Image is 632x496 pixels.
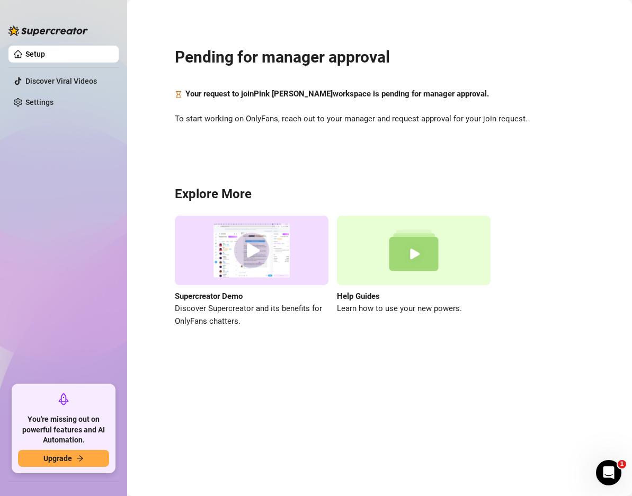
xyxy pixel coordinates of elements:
[175,47,584,67] h2: Pending for manager approval
[25,77,97,85] a: Discover Viral Videos
[185,89,489,99] strong: Your request to join Pink [PERSON_NAME] workspace is pending for manager approval.
[25,98,54,107] a: Settings
[175,216,328,327] a: Supercreator DemoDiscover Supercreator and its benefits for OnlyFans chatters.
[618,460,626,468] span: 1
[175,216,328,285] img: supercreator demo
[175,88,182,101] span: hourglass
[43,454,72,463] span: Upgrade
[18,414,109,446] span: You're missing out on powerful features and AI Automation.
[25,50,45,58] a: Setup
[8,25,88,36] img: logo-BBDzfeDw.svg
[57,393,70,405] span: rocket
[337,303,491,315] span: Learn how to use your new powers.
[337,291,380,301] strong: Help Guides
[175,303,328,327] span: Discover Supercreator and its benefits for OnlyFans chatters.
[175,186,584,203] h3: Explore More
[337,216,491,285] img: help guides
[596,460,621,485] iframe: Intercom live chat
[76,455,84,462] span: arrow-right
[175,113,584,126] span: To start working on OnlyFans, reach out to your manager and request approval for your join request.
[175,291,243,301] strong: Supercreator Demo
[18,450,109,467] button: Upgradearrow-right
[337,216,491,327] a: Help GuidesLearn how to use your new powers.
